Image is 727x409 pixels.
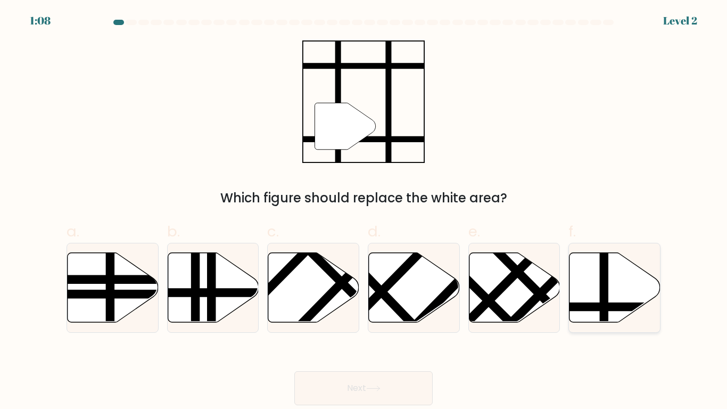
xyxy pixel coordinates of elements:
[30,13,51,29] div: 1:08
[73,189,654,208] div: Which figure should replace the white area?
[568,221,576,242] span: f.
[663,13,697,29] div: Level 2
[267,221,279,242] span: c.
[167,221,180,242] span: b.
[315,103,375,150] g: "
[368,221,381,242] span: d.
[67,221,79,242] span: a.
[294,371,433,405] button: Next
[468,221,480,242] span: e.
